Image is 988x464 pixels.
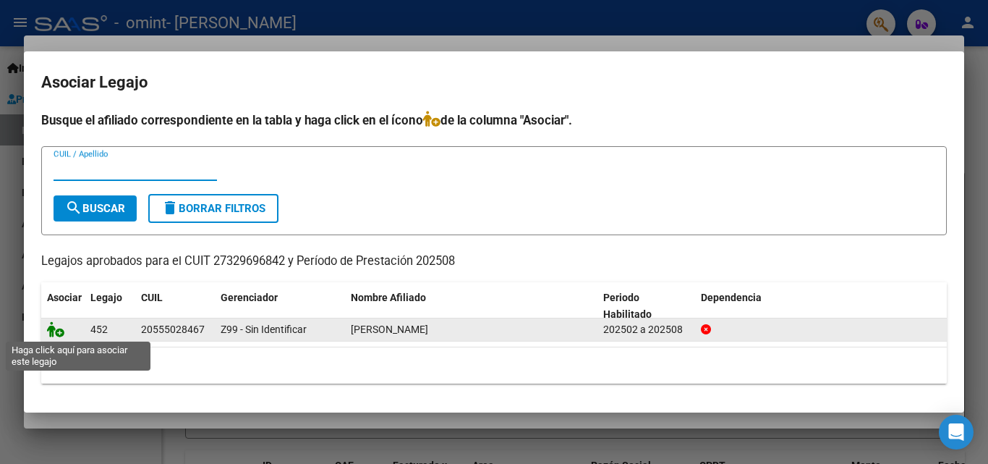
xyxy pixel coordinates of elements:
span: Legajo [90,292,122,303]
datatable-header-cell: Nombre Afiliado [345,282,597,330]
button: Buscar [54,195,137,222]
span: Borrar Filtros [161,202,265,215]
span: 452 [90,324,108,335]
h4: Busque el afiliado correspondiente en la tabla y haga click en el ícono de la columna "Asociar". [41,111,947,130]
datatable-header-cell: Periodo Habilitado [597,282,695,330]
datatable-header-cell: Legajo [85,282,135,330]
datatable-header-cell: Asociar [41,282,85,330]
span: Nombre Afiliado [351,292,426,303]
h2: Asociar Legajo [41,69,947,96]
span: CUIL [141,292,163,303]
div: 202502 a 202508 [603,321,689,338]
span: Buscar [65,202,125,215]
datatable-header-cell: Gerenciador [215,282,345,330]
span: Dependencia [701,292,762,303]
datatable-header-cell: CUIL [135,282,215,330]
span: Z99 - Sin Identificar [221,324,307,335]
span: Periodo Habilitado [603,292,652,320]
span: Gerenciador [221,292,278,303]
div: 20555028467 [141,321,205,338]
button: Borrar Filtros [148,194,278,223]
mat-icon: delete [161,199,179,216]
p: Legajos aprobados para el CUIT 27329696842 y Período de Prestación 202508 [41,253,947,271]
datatable-header-cell: Dependencia [695,282,947,330]
div: Open Intercom Messenger [939,415,974,450]
div: 1 registros [41,347,947,384]
span: Asociar [47,292,82,303]
span: LAURIA BASTIAN ULISES [351,324,428,335]
mat-icon: search [65,199,82,216]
